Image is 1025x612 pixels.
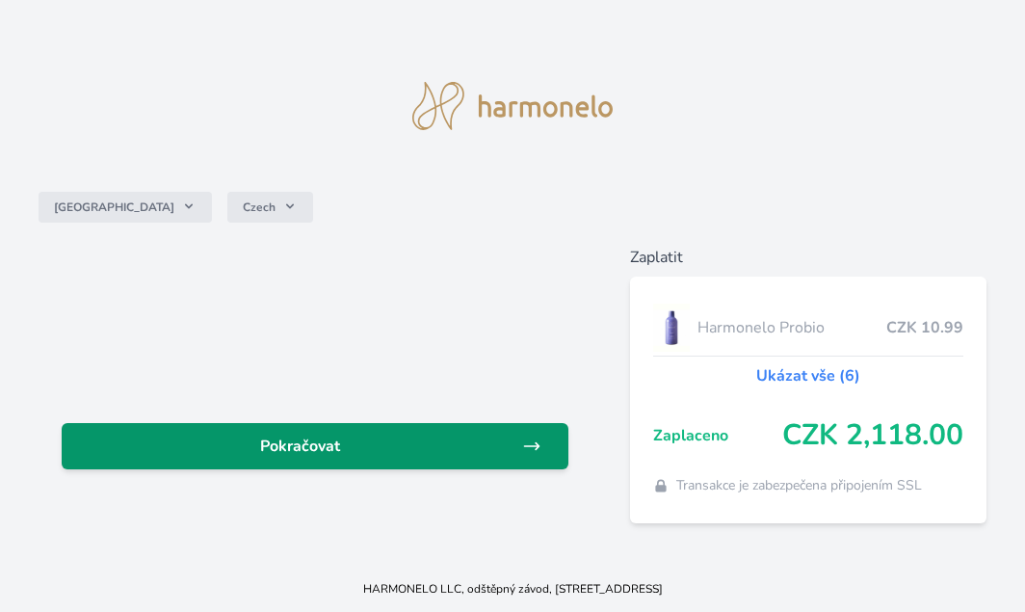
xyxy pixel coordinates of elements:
img: CLEAN_PROBIO_se_stinem_x-lo.jpg [653,304,690,352]
span: Transakce je zabezpečena připojením SSL [676,476,922,495]
button: Czech [227,192,313,223]
span: [GEOGRAPHIC_DATA] [54,200,174,215]
img: logo.svg [412,82,613,130]
span: CZK 10.99 [886,316,963,339]
a: Pokračovat [62,423,568,469]
span: Harmonelo Probio [697,316,886,339]
button: [GEOGRAPHIC_DATA] [39,192,212,223]
h6: Zaplatit [630,246,986,269]
span: Pokračovat [77,435,522,458]
span: Zaplaceno [653,424,782,447]
span: CZK 2,118.00 [782,418,963,453]
span: Czech [243,200,276,215]
a: Ukázat vše (6) [756,364,860,387]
